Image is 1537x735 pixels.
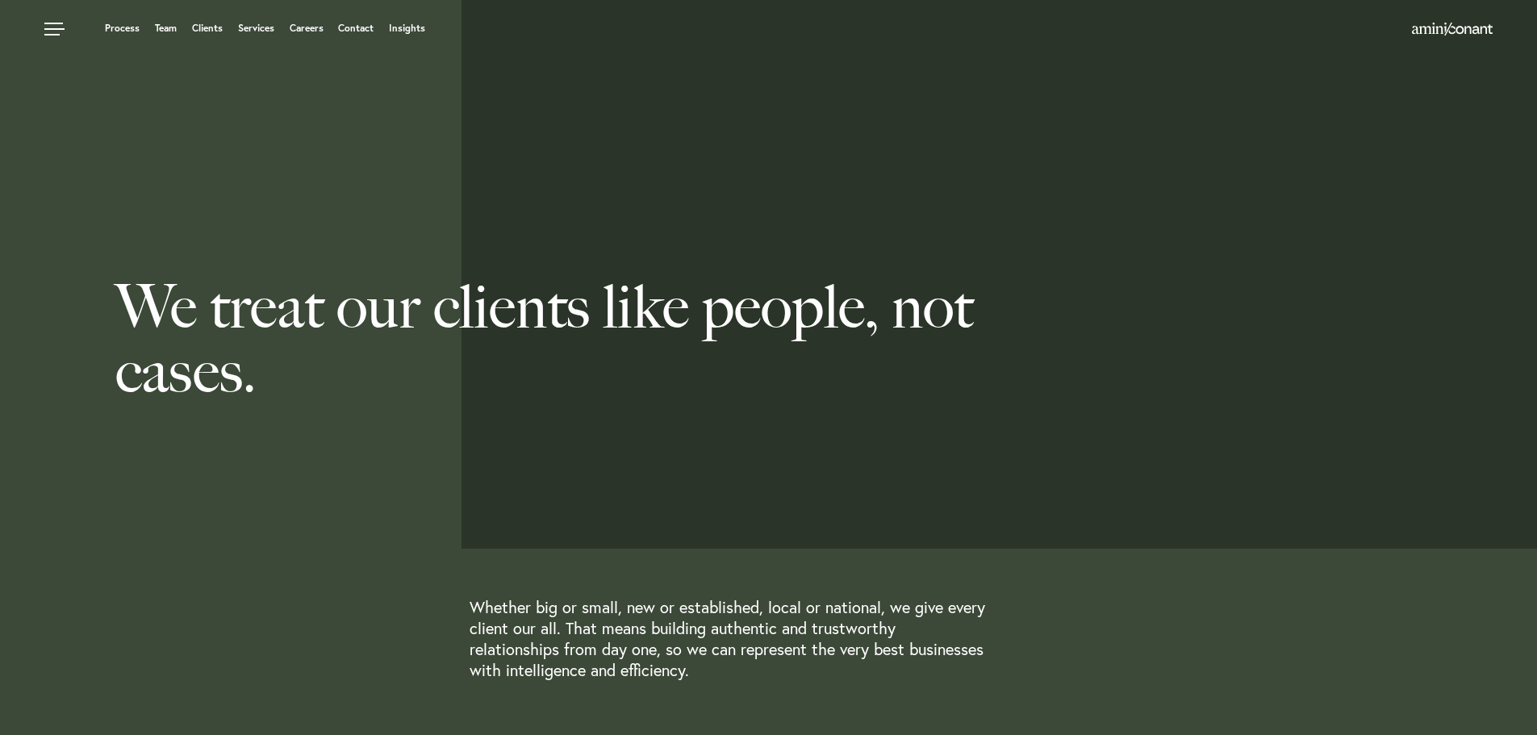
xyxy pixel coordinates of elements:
a: Process [105,23,140,33]
a: Insights [389,23,425,33]
a: Careers [290,23,324,33]
a: Team [155,23,177,33]
p: Whether big or small, new or established, local or national, we give every client our all. That m... [470,597,986,681]
a: Contact [338,23,374,33]
a: Services [238,23,274,33]
img: Amini & Conant [1412,23,1493,35]
a: Home [1412,23,1493,36]
a: Clients [192,23,223,33]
